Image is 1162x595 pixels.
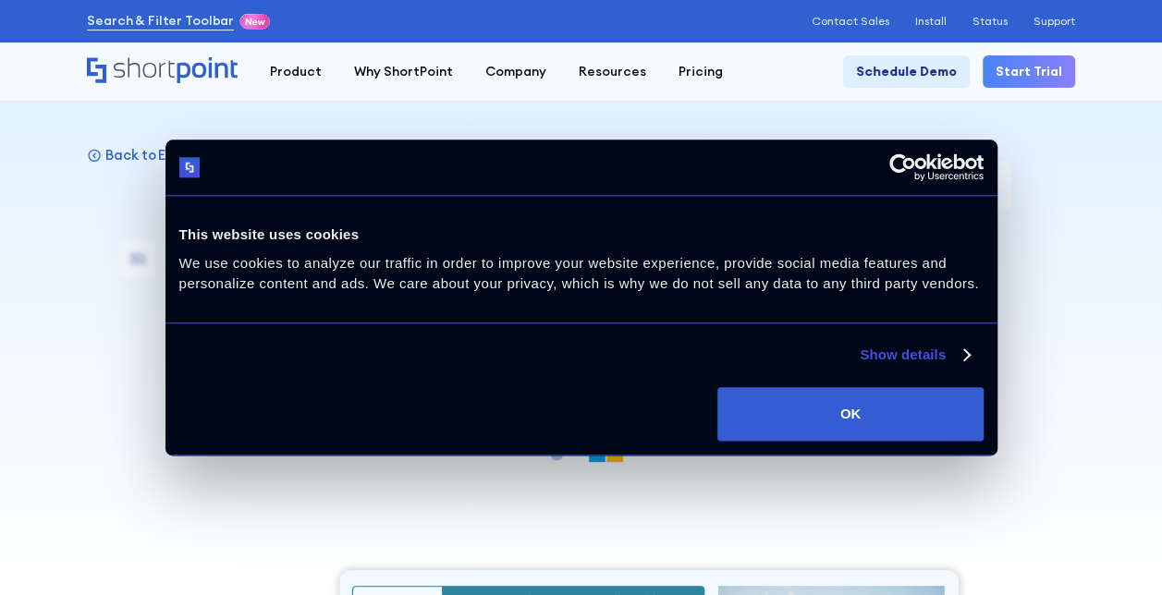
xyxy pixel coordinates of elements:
a: Back to Elements [87,146,218,164]
a: Home [87,57,238,85]
span: We use cookies to analyze our traffic in order to improve your website experience, provide social... [179,255,979,292]
a: Support [1034,15,1075,28]
iframe: Chat Widget [829,381,1162,595]
a: Product [254,55,338,88]
a: Pricing [663,55,740,88]
div: This website uses cookies [179,224,984,246]
a: Resources [563,55,663,88]
div: Pricing [679,62,723,81]
a: Schedule Demo [843,55,970,88]
a: Search & Filter Toolbar [87,11,234,30]
p: Back to Elements [105,146,218,164]
a: Contact Sales [812,15,889,28]
a: Show details [860,344,969,366]
a: Usercentrics Cookiebot - opens in a new window [822,153,984,181]
a: Why ShortPoint [338,55,470,88]
div: Resources [579,62,646,81]
div: Company [485,62,546,81]
div: Why ShortPoint [354,62,453,81]
a: Company [470,55,563,88]
a: Status [972,15,1008,28]
button: OK [717,387,983,441]
a: Start Trial [983,55,1075,88]
div: Product [270,62,322,81]
img: logo [179,157,201,178]
a: Install [915,15,947,28]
